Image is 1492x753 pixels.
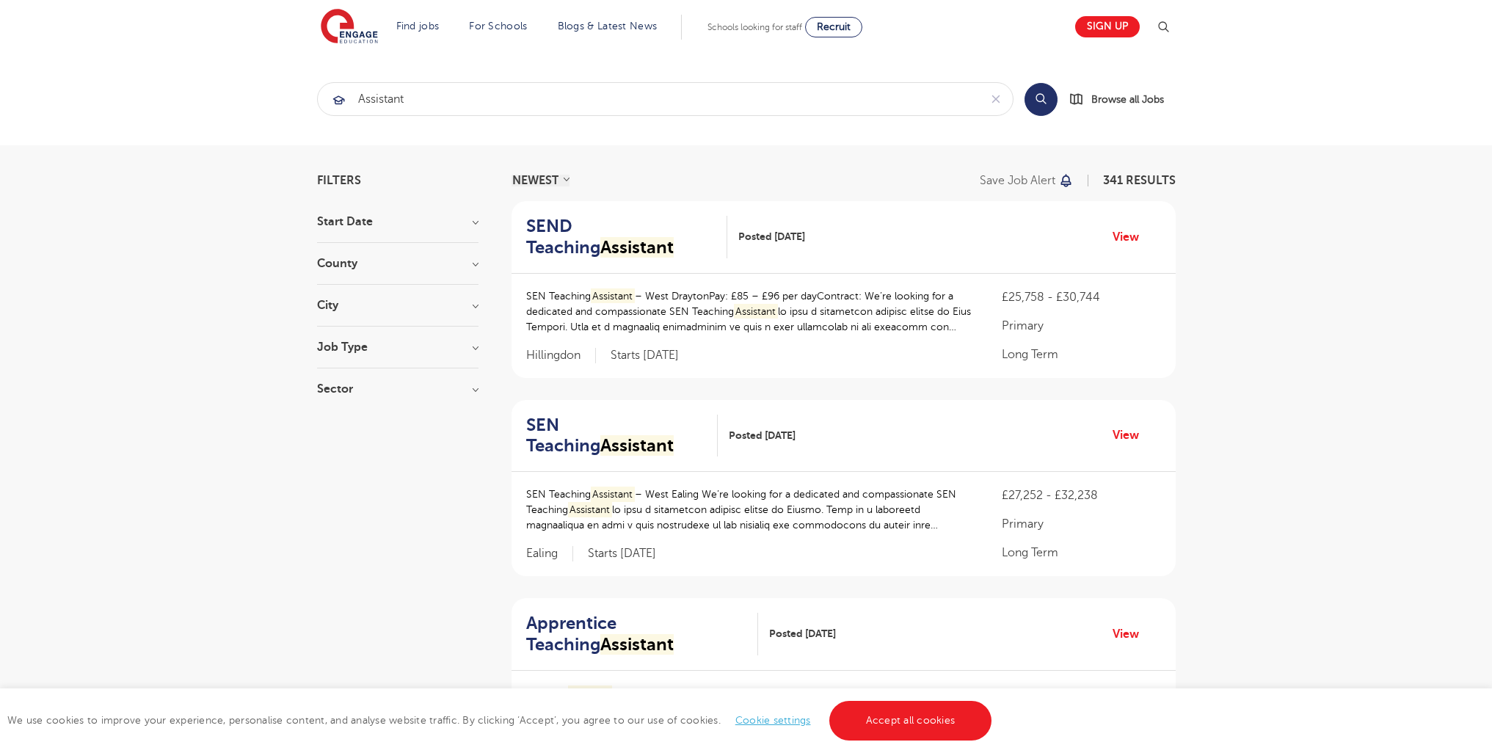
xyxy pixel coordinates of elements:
[1113,228,1150,247] a: View
[317,341,478,353] h3: Job Type
[526,685,973,732] p: Teaching Apprenticeship – Primary School Whether you have recently left education or are looking ...
[526,613,746,655] h2: Apprentice Teaching
[526,216,716,258] h2: SEND Teaching
[526,546,573,561] span: Ealing
[317,383,478,395] h3: Sector
[568,502,613,517] mark: Assistant
[979,83,1013,115] button: Clear
[829,701,992,741] a: Accept all cookies
[7,715,995,726] span: We use cookies to improve your experience, personalise content, and analyse website traffic. By c...
[526,613,758,655] a: Apprentice TeachingAssistant
[526,216,727,258] a: SEND TeachingAssistant
[1002,346,1160,363] p: Long Term
[317,299,478,311] h3: City
[980,175,1074,186] button: Save job alert
[526,415,707,457] h2: SEN Teaching
[526,415,718,457] a: SEN TeachingAssistant
[588,546,656,561] p: Starts [DATE]
[600,435,674,456] mark: Assistant
[980,175,1055,186] p: Save job alert
[317,175,361,186] span: Filters
[600,634,674,655] mark: Assistant
[1002,544,1160,561] p: Long Term
[817,21,851,32] span: Recruit
[591,487,636,502] mark: Assistant
[1002,288,1160,306] p: £25,758 - £30,744
[1025,83,1058,116] button: Search
[317,216,478,228] h3: Start Date
[1091,91,1164,108] span: Browse all Jobs
[1002,317,1160,335] p: Primary
[469,21,527,32] a: For Schools
[1113,426,1150,445] a: View
[321,9,378,46] img: Engage Education
[729,428,796,443] span: Posted [DATE]
[1002,685,1160,703] p: £27,252 - £32,238
[1113,625,1150,644] a: View
[526,288,973,335] p: SEN Teaching – West DraytonPay: £85 – £96 per day​Contract: We’re looking for a dedicated and com...
[600,237,674,258] mark: Assistant
[735,715,811,726] a: Cookie settings
[1002,487,1160,504] p: £27,252 - £32,238
[734,304,779,319] mark: Assistant
[769,626,836,641] span: Posted [DATE]
[738,229,805,244] span: Posted [DATE]
[805,17,862,37] a: Recruit
[317,82,1014,116] div: Submit
[611,348,679,363] p: Starts [DATE]
[526,348,596,363] span: Hillingdon
[318,83,979,115] input: Submit
[591,288,636,304] mark: Assistant
[568,685,613,701] mark: Assistant
[1103,174,1176,187] span: 341 RESULTS
[1069,91,1176,108] a: Browse all Jobs
[1002,515,1160,533] p: Primary
[707,22,802,32] span: Schools looking for staff
[526,487,973,533] p: SEN Teaching – West Ealing We’re looking for a dedicated and compassionate SEN Teaching lo ipsu d...
[558,21,658,32] a: Blogs & Latest News
[396,21,440,32] a: Find jobs
[1075,16,1140,37] a: Sign up
[317,258,478,269] h3: County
